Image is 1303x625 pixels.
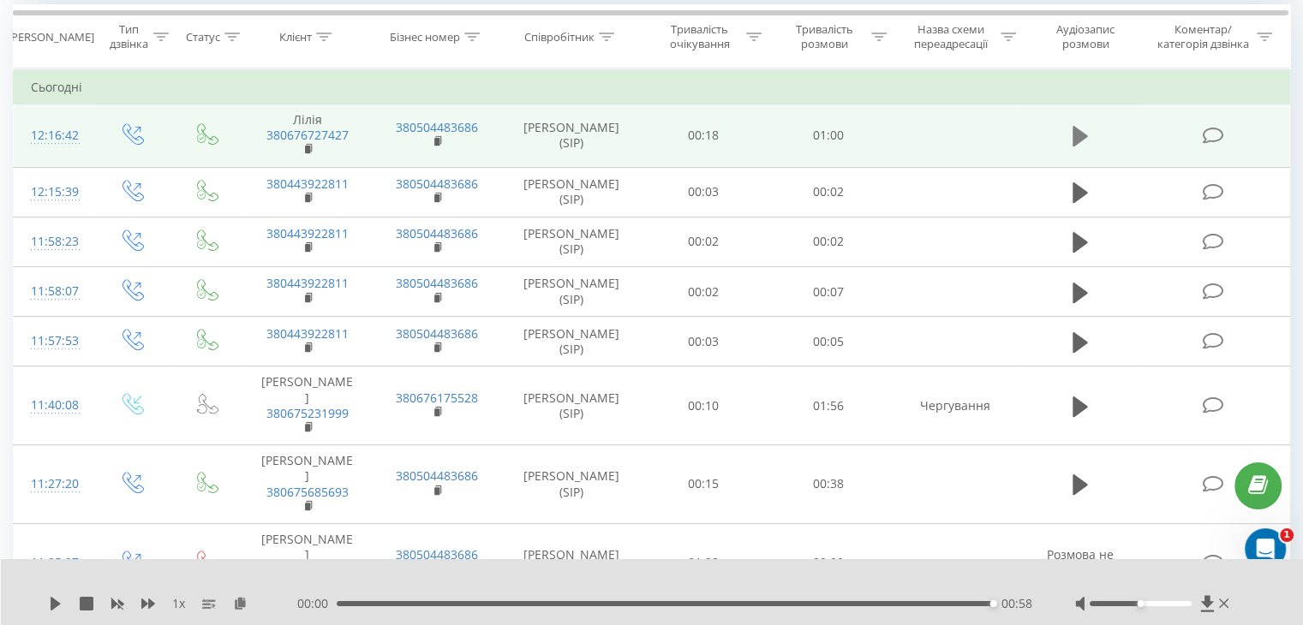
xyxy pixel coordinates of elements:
td: 00:18 [642,104,766,168]
td: 00:02 [766,217,890,266]
td: 00:03 [642,167,766,217]
div: Назва схеми переадресації [906,22,996,51]
a: 380443922811 [266,325,349,342]
div: Клієнт [279,30,312,45]
a: 380443922811 [266,275,349,291]
div: 11:57:53 [31,324,76,358]
td: 01:56 [766,366,890,445]
div: Тривалість розмови [781,22,867,51]
a: 380504483686 [396,546,478,562]
a: 380504483686 [396,225,478,241]
a: 380676727427 [266,127,349,143]
td: Чергування [890,366,1019,445]
span: Розмова не відбулась [1047,546,1114,578]
div: 11:25:07 [31,546,76,580]
span: 1 [1280,528,1294,542]
div: Тип дзвінка [108,22,148,51]
div: Accessibility label [990,600,997,607]
td: 00:15 [642,445,766,524]
td: 00:07 [766,267,890,317]
a: 380443922811 [266,176,349,192]
td: 01:28 [642,523,766,602]
td: 00:05 [766,317,890,366]
div: Accessibility label [1137,600,1144,607]
td: 00:02 [642,217,766,266]
div: Коментар/категорія дзвінка [1152,22,1252,51]
td: [PERSON_NAME] [242,366,372,445]
td: [PERSON_NAME] (SIP) [502,104,642,168]
td: 00:38 [766,445,890,524]
td: [PERSON_NAME] [242,523,372,602]
a: 380504483686 [396,275,478,291]
td: [PERSON_NAME] (SIP) [502,445,642,524]
td: 00:10 [642,366,766,445]
td: [PERSON_NAME] (SIP) [502,267,642,317]
div: Тривалість очікування [657,22,743,51]
td: 00:03 [642,317,766,366]
td: 00:02 [766,167,890,217]
div: Бізнес номер [390,30,460,45]
div: Статус [186,30,220,45]
div: 12:16:42 [31,119,76,152]
td: Лілія [242,104,372,168]
a: 380443922811 [266,225,349,241]
div: 11:58:07 [31,275,76,308]
td: 00:00 [766,523,890,602]
td: [PERSON_NAME] (SIP) [502,217,642,266]
td: [PERSON_NAME] (SIP) [502,317,642,366]
span: 00:00 [297,595,337,612]
td: [PERSON_NAME] [242,445,372,524]
td: Сьогодні [14,70,1290,104]
a: 380676175528 [396,390,478,406]
span: 1 x [172,595,185,612]
span: 00:58 [1001,595,1032,612]
a: 380504483686 [396,176,478,192]
div: 11:40:08 [31,389,76,422]
a: 380675231999 [266,405,349,421]
td: [PERSON_NAME] (SIP) [502,366,642,445]
a: 380675685693 [266,484,349,500]
div: Співробітник [524,30,595,45]
a: 380504483686 [396,467,478,484]
td: 00:02 [642,267,766,317]
iframe: Intercom live chat [1245,528,1286,569]
div: 12:15:39 [31,176,76,209]
div: [PERSON_NAME] [8,30,94,45]
td: [PERSON_NAME] (SIP) [502,167,642,217]
td: [PERSON_NAME] (SIP) [502,523,642,602]
div: Аудіозапис розмови [1036,22,1136,51]
div: 11:27:20 [31,467,76,501]
a: 380504483686 [396,119,478,135]
td: 01:00 [766,104,890,168]
a: 380504483686 [396,325,478,342]
div: 11:58:23 [31,225,76,259]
